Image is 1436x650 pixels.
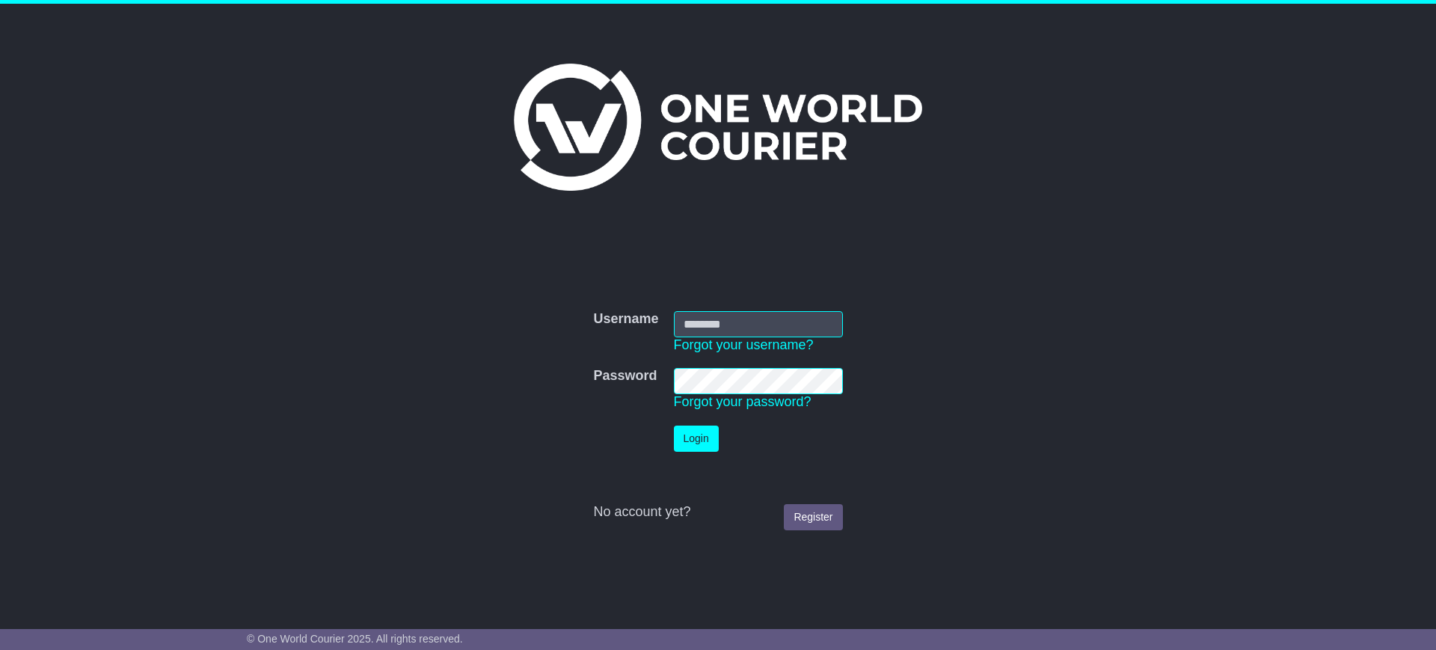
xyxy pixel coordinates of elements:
a: Register [784,504,842,530]
label: Username [593,311,658,328]
a: Forgot your username? [674,337,814,352]
div: No account yet? [593,504,842,521]
img: One World [514,64,922,191]
a: Forgot your password? [674,394,811,409]
span: © One World Courier 2025. All rights reserved. [247,633,463,645]
label: Password [593,368,657,384]
button: Login [674,426,719,452]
